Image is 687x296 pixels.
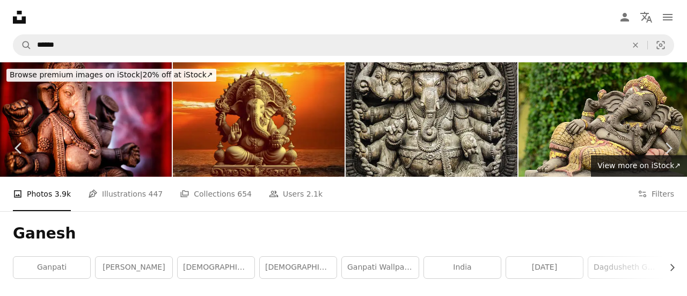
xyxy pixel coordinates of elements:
button: scroll list to the right [662,257,674,278]
a: View more on iStock↗ [591,155,687,177]
a: [PERSON_NAME] [96,257,172,278]
button: Search Unsplash [13,35,32,55]
a: [DEMOGRAPHIC_DATA] [178,257,254,278]
button: Clear [624,35,647,55]
span: 654 [237,188,252,200]
button: Language [635,6,657,28]
a: Illustrations 447 [88,177,163,211]
a: ganpati wallpaper [342,257,419,278]
a: ganpati [13,257,90,278]
a: india [424,257,501,278]
img: Lord Ganesha [346,62,517,177]
span: 2.1k [306,188,323,200]
button: Menu [657,6,678,28]
a: [DEMOGRAPHIC_DATA] [260,257,337,278]
span: View more on iStock ↗ [597,161,681,170]
h1: Ganesh [13,224,674,243]
a: Users 2.1k [269,177,323,211]
img: Lord Ganesh s Divine Presence on Ganesh Chaturthi [173,62,345,177]
a: dagdusheth ganpati [588,257,665,278]
a: Home — Unsplash [13,11,26,24]
span: 20% off at iStock ↗ [10,70,213,79]
a: [DATE] [506,257,583,278]
button: Filters [638,177,674,211]
form: Find visuals sitewide [13,34,674,56]
span: 447 [149,188,163,200]
button: Visual search [648,35,674,55]
span: Browse premium images on iStock | [10,70,142,79]
a: Collections 654 [180,177,252,211]
a: Log in / Sign up [614,6,635,28]
a: Next [649,97,687,200]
